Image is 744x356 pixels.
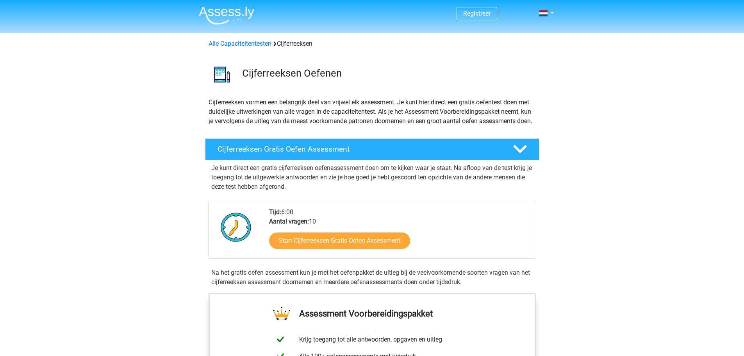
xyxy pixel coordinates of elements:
h3: Cijferreeksen Oefenen [242,67,533,79]
a: Cijferreeksen Gratis Oefen Assessment [202,138,542,160]
b: Tijd: [269,208,281,216]
p: Cijferreeksen vormen een belangrijk deel van vrijwel elk assessment. Je kunt hier direct een grat... [209,98,536,126]
h4: Cijferreeksen Gratis Oefen Assessment [218,145,500,154]
div: 6:00 10 [263,208,535,258]
p: Je kunt direct een gratis cijferreeksen oefenassessment doen om te kijken waar je staat. Na afloo... [211,163,533,191]
b: Aantal vragen: [269,218,309,225]
img: Klok [216,208,256,247]
div: Na het gratis oefen assessment kun je met het oefenpakket de uitleg bij de veelvoorkomende soorte... [208,268,536,287]
img: cijferreeksen [205,58,239,91]
a: Start Cijferreeksen Gratis Oefen Assessment [269,233,410,249]
a: Alle Capaciteitentesten [209,40,271,47]
div: Cijferreeksen [205,39,539,48]
a: Registreer [463,10,491,17]
img: Assessly [199,6,254,25]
